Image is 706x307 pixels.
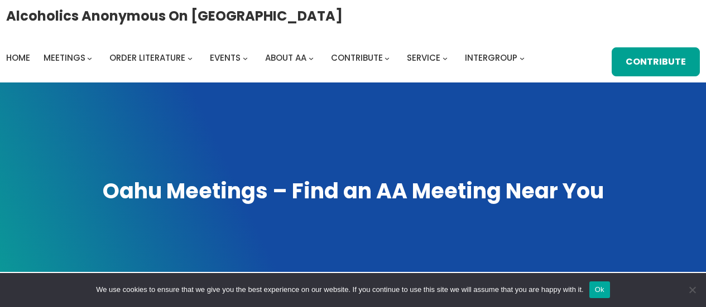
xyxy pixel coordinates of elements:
button: Meetings submenu [87,55,92,60]
button: About AA submenu [309,55,314,60]
button: Service submenu [443,55,448,60]
a: Alcoholics Anonymous on [GEOGRAPHIC_DATA] [6,4,343,28]
a: About AA [265,50,306,66]
a: Events [210,50,241,66]
nav: Intergroup [6,50,529,66]
span: Order Literature [109,52,185,64]
span: Intergroup [465,52,517,64]
span: About AA [265,52,306,64]
button: Order Literature submenu [188,55,193,60]
span: Events [210,52,241,64]
button: Intergroup submenu [520,55,525,60]
a: Contribute [331,50,383,66]
h1: Oahu Meetings – Find an AA Meeting Near You [11,177,695,206]
button: Contribute submenu [385,55,390,60]
a: Intergroup [465,50,517,66]
button: Ok [589,281,610,298]
span: We use cookies to ensure that we give you the best experience on our website. If you continue to ... [96,284,583,295]
a: Contribute [612,47,700,76]
span: Home [6,52,30,64]
span: Service [407,52,440,64]
a: Home [6,50,30,66]
span: Meetings [44,52,85,64]
span: Contribute [331,52,383,64]
span: No [686,284,698,295]
a: Meetings [44,50,85,66]
a: Service [407,50,440,66]
button: Events submenu [243,55,248,60]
